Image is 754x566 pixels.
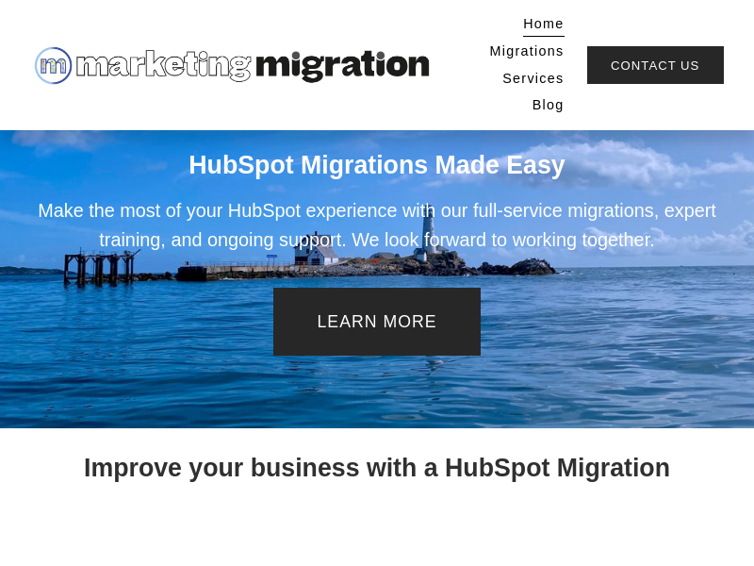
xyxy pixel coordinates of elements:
[490,39,565,66] a: Migrations
[30,151,724,180] h1: HubSpot Migrations Made Easy
[523,11,564,39] a: Home
[30,454,724,483] h1: Improve your business with a HubSpot Migration
[502,65,564,92] a: Services
[533,92,565,120] a: Blog
[30,196,724,257] p: Make the most of your HubSpot experience with our full-service migrations, expert training, and o...
[273,288,481,356] a: LEARN MORE
[30,42,431,89] img: Marketing Migration
[587,46,725,85] a: Contact Us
